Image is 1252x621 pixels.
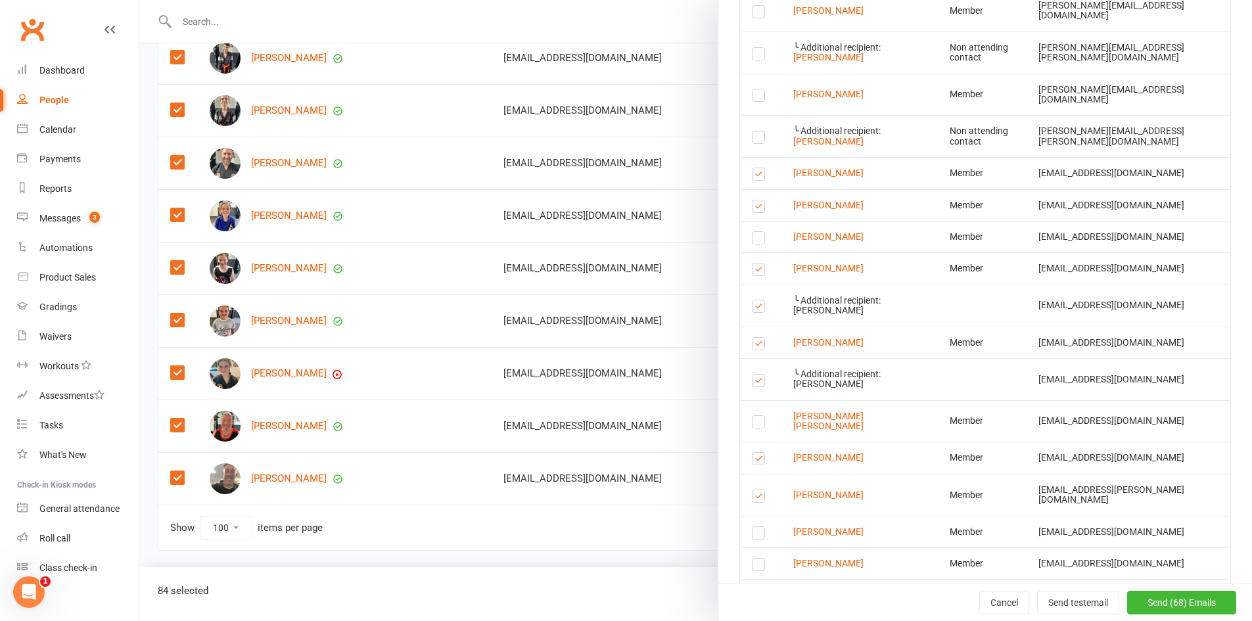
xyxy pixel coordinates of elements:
div: Gradings [39,302,77,312]
div: [EMAIL_ADDRESS][DOMAIN_NAME] [1038,338,1218,348]
span: [PERSON_NAME] [793,379,864,389]
a: [PERSON_NAME] [793,168,864,178]
a: General attendance kiosk mode [17,494,139,524]
div: Dashboard [39,65,85,76]
div: General attendance [39,503,120,514]
a: Gradings [17,292,139,322]
a: Product Sales [17,263,139,292]
div: [EMAIL_ADDRESS][PERSON_NAME][DOMAIN_NAME] [1038,485,1218,505]
a: [PERSON_NAME] [PERSON_NAME] [793,411,864,431]
div: Product Sales [39,272,96,283]
a: [PERSON_NAME] [793,263,864,273]
a: Assessments [17,381,139,411]
td: Member [938,579,1027,610]
div: Messages [39,213,81,223]
a: [PERSON_NAME] [793,136,864,147]
div: ╰ Additional recipient: [793,126,925,136]
a: [PERSON_NAME] [793,490,864,500]
div: [EMAIL_ADDRESS][DOMAIN_NAME] [1038,453,1218,463]
td: Member [938,74,1027,116]
a: People [17,85,139,115]
div: [PERSON_NAME][EMAIL_ADDRESS][PERSON_NAME][DOMAIN_NAME] [1038,126,1218,147]
div: ╰ Additional recipient: [793,369,925,379]
div: ╰ Additional recipient: [793,296,925,306]
div: Workouts [39,361,79,371]
div: Roll call [39,533,70,543]
a: Calendar [17,115,139,145]
div: Calendar [39,124,76,135]
a: [PERSON_NAME] [793,337,864,348]
div: Payments [39,154,81,164]
a: Dashboard [17,56,139,85]
a: [PERSON_NAME] [793,52,864,62]
div: [EMAIL_ADDRESS][DOMAIN_NAME] [1038,300,1218,310]
a: Automations [17,233,139,263]
div: Waivers [39,331,72,342]
iframe: Intercom live chat [13,576,45,608]
td: Member [938,442,1027,473]
button: Send (68) Emails [1127,591,1236,614]
a: [PERSON_NAME] [793,200,864,210]
div: [PERSON_NAME][EMAIL_ADDRESS][PERSON_NAME][DOMAIN_NAME] [1038,43,1218,63]
a: Tasks [17,411,139,440]
button: Send testemail [1037,591,1119,614]
div: Automations [39,242,93,253]
div: [PERSON_NAME][EMAIL_ADDRESS][DOMAIN_NAME] [1038,1,1218,21]
td: Member [938,221,1027,252]
div: [EMAIL_ADDRESS][DOMAIN_NAME] [1038,200,1218,210]
span: Send (68) Emails [1148,597,1216,608]
a: Waivers [17,322,139,352]
div: What's New [39,449,87,460]
a: [PERSON_NAME] [793,231,864,242]
a: [PERSON_NAME] [793,452,864,463]
div: ╰ Additional recipient: [793,43,925,53]
a: Payments [17,145,139,174]
a: [PERSON_NAME] [793,558,864,568]
div: Class check-in [39,563,97,573]
div: [EMAIL_ADDRESS][DOMAIN_NAME] [1038,559,1218,568]
td: Member [938,400,1027,442]
div: Reports [39,183,72,194]
td: Non attending contact [938,115,1027,157]
a: What's New [17,440,139,470]
td: Member [938,474,1027,516]
a: Messages 3 [17,204,139,233]
td: Member [938,157,1027,189]
div: [EMAIL_ADDRESS][DOMAIN_NAME] [1038,527,1218,537]
td: Member [938,516,1027,547]
div: [PERSON_NAME][EMAIL_ADDRESS][DOMAIN_NAME] [1038,85,1218,105]
div: [EMAIL_ADDRESS][DOMAIN_NAME] [1038,375,1218,384]
div: [EMAIL_ADDRESS][DOMAIN_NAME] [1038,168,1218,178]
span: email [1086,597,1108,608]
td: Member [938,252,1027,284]
div: [EMAIL_ADDRESS][DOMAIN_NAME] [1038,232,1218,242]
span: 1 [40,576,51,587]
a: Clubworx [16,13,49,46]
span: [PERSON_NAME] [793,305,864,315]
td: Member [938,547,1027,579]
a: Workouts [17,352,139,381]
button: Cancel [979,591,1029,614]
span: 3 [89,212,100,223]
div: [EMAIL_ADDRESS][DOMAIN_NAME] [1038,416,1218,426]
td: Member [938,327,1027,358]
a: [PERSON_NAME] [793,526,864,537]
a: [PERSON_NAME] [793,89,864,99]
a: Reports [17,174,139,204]
a: Roll call [17,524,139,553]
td: Non attending contact [938,32,1027,74]
a: Class kiosk mode [17,553,139,583]
td: Member [938,189,1027,221]
div: [EMAIL_ADDRESS][DOMAIN_NAME] [1038,264,1218,273]
div: People [39,95,69,105]
div: Assessments [39,390,104,401]
a: [PERSON_NAME] [793,5,864,16]
div: Tasks [39,420,63,430]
